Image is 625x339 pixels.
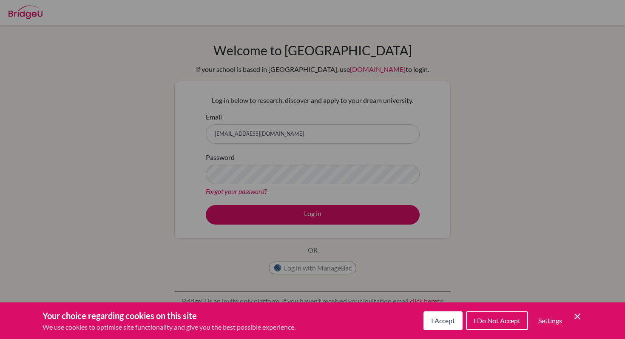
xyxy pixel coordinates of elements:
button: I Do Not Accept [466,311,528,330]
button: I Accept [423,311,463,330]
button: Settings [531,312,569,329]
p: We use cookies to optimise site functionality and give you the best possible experience. [43,322,295,332]
h3: Your choice regarding cookies on this site [43,309,295,322]
span: I Accept [431,316,455,325]
span: I Do Not Accept [474,316,520,325]
button: Save and close [572,311,582,322]
span: Settings [538,316,562,325]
